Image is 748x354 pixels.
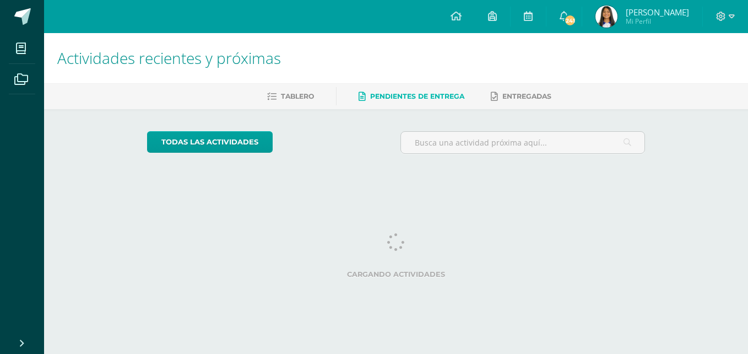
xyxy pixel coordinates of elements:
[491,88,551,105] a: Entregadas
[147,131,273,153] a: todas las Actividades
[267,88,314,105] a: Tablero
[626,17,689,26] span: Mi Perfil
[626,7,689,18] span: [PERSON_NAME]
[281,92,314,100] span: Tablero
[595,6,617,28] img: c873000715c37a947182d8950bd14775.png
[564,14,576,26] span: 241
[401,132,645,153] input: Busca una actividad próxima aquí...
[57,47,281,68] span: Actividades recientes y próximas
[502,92,551,100] span: Entregadas
[359,88,464,105] a: Pendientes de entrega
[370,92,464,100] span: Pendientes de entrega
[147,270,646,278] label: Cargando actividades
